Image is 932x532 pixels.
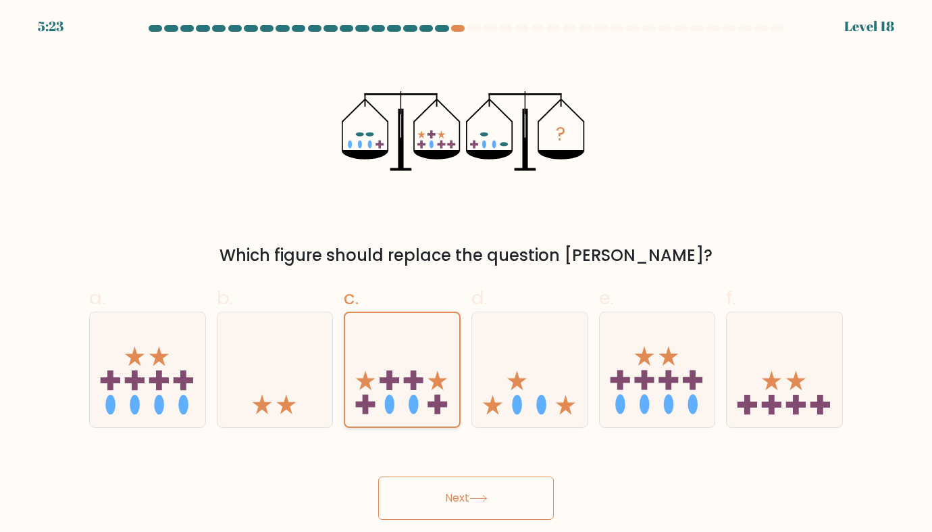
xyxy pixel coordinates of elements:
div: Level 18 [844,16,894,37]
tspan: ? [556,121,566,147]
span: e. [599,285,614,311]
span: b. [217,285,233,311]
div: Which figure should replace the question [PERSON_NAME]? [97,243,835,268]
span: a. [89,285,105,311]
span: c. [344,285,359,311]
button: Next [378,477,554,520]
div: 5:23 [38,16,63,37]
span: d. [471,285,488,311]
span: f. [726,285,735,311]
